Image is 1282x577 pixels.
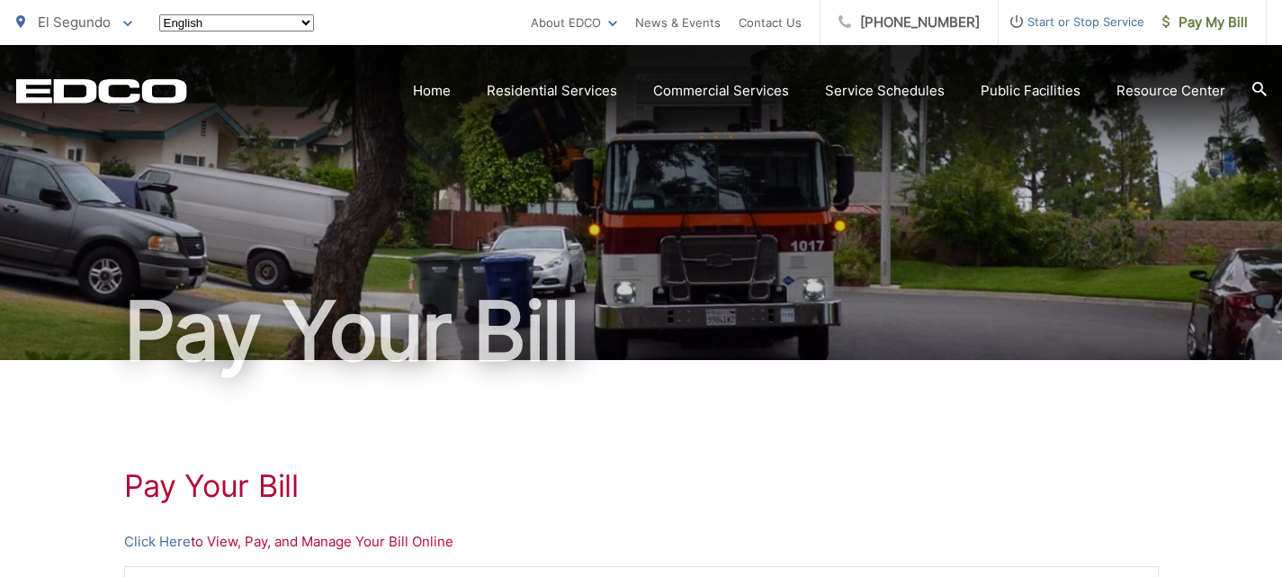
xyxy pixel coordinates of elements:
a: Click Here [124,531,191,553]
a: EDCD logo. Return to the homepage. [16,78,187,104]
h1: Pay Your Bill [124,468,1159,504]
p: to View, Pay, and Manage Your Bill Online [124,531,1159,553]
a: Public Facilities [981,80,1080,102]
a: News & Events [635,12,721,33]
select: Select a language [159,14,314,32]
span: Pay My Bill [1162,12,1248,33]
a: Service Schedules [825,80,945,102]
a: Contact Us [739,12,802,33]
span: El Segundo [38,14,111,31]
h1: Pay Your Bill [16,286,1267,376]
a: Commercial Services [653,80,789,102]
a: Resource Center [1116,80,1225,102]
a: Home [413,80,451,102]
a: About EDCO [531,12,617,33]
a: Residential Services [487,80,617,102]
